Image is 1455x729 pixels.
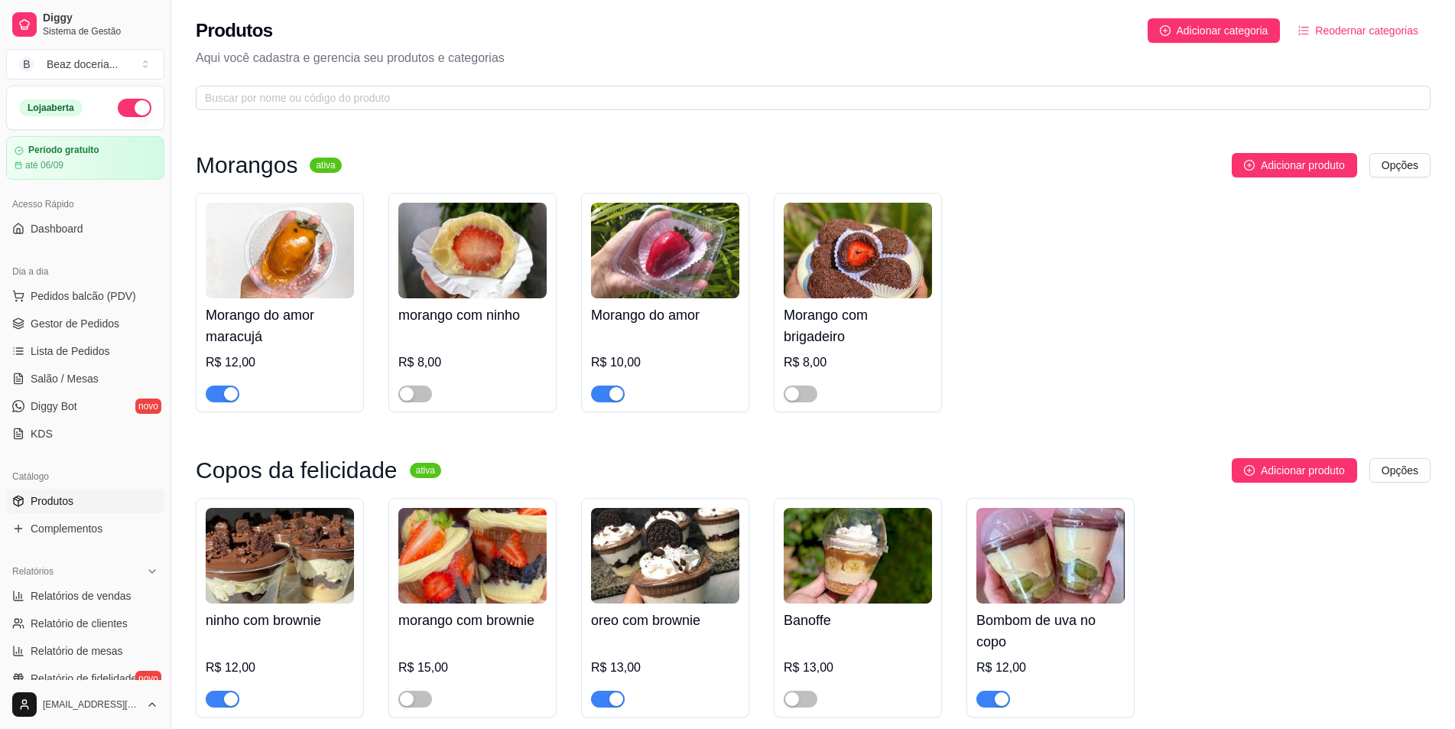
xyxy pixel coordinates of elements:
[19,57,34,72] span: B
[206,659,354,677] div: R$ 12,00
[25,159,63,171] article: até 06/09
[6,136,164,180] a: Período gratuitoaté 06/09
[6,192,164,216] div: Acesso Rápido
[31,371,99,386] span: Salão / Mesas
[591,508,739,604] img: product-image
[6,6,164,43] a: DiggySistema de Gestão
[19,99,83,116] div: Loja aberta
[591,659,739,677] div: R$ 13,00
[1382,462,1418,479] span: Opções
[6,611,164,636] a: Relatório de clientes
[206,508,354,604] img: product-image
[6,49,164,80] button: Select a team
[1382,157,1418,174] span: Opções
[591,203,739,298] img: product-image
[784,203,932,298] img: product-image
[784,353,932,372] div: R$ 8,00
[591,304,739,326] h4: Morango do amor
[784,610,932,631] h4: Banoffe
[31,426,53,441] span: KDS
[1369,458,1431,483] button: Opções
[31,316,119,331] span: Gestor de Pedidos
[206,304,354,347] h4: Morango do amor maracujá
[31,493,73,509] span: Produtos
[6,686,164,723] button: [EMAIL_ADDRESS][DOMAIN_NAME]
[6,284,164,308] button: Pedidos balcão (PDV)
[31,616,128,631] span: Relatório de clientes
[28,145,99,156] article: Período gratuito
[12,565,54,578] span: Relatórios
[1369,153,1431,177] button: Opções
[206,353,354,372] div: R$ 12,00
[1160,25,1171,36] span: plus-circle
[31,671,137,686] span: Relatório de fidelidade
[1232,458,1357,483] button: Adicionar produto
[1261,462,1345,479] span: Adicionar produto
[31,643,123,659] span: Relatório de mesas
[6,366,164,391] a: Salão / Mesas
[976,508,1125,604] img: product-image
[31,288,136,304] span: Pedidos balcão (PDV)
[1261,157,1345,174] span: Adicionar produto
[976,610,1125,653] h4: Bombom de uva no copo
[1315,22,1418,39] span: Reodernar categorias
[1232,153,1357,177] button: Adicionar produto
[43,25,158,37] span: Sistema de Gestão
[784,659,932,677] div: R$ 13,00
[31,343,110,359] span: Lista de Pedidos
[118,99,151,117] button: Alterar Status
[6,666,164,691] a: Relatório de fidelidadenovo
[398,610,547,631] h4: morango com brownie
[591,353,739,372] div: R$ 10,00
[591,610,739,631] h4: oreo com brownie
[6,584,164,608] a: Relatórios de vendas
[1244,160,1255,171] span: plus-circle
[205,89,1409,106] input: Buscar por nome ou código do produto
[31,399,77,414] span: Diggy Bot
[6,216,164,241] a: Dashboard
[398,203,547,298] img: product-image
[976,659,1125,677] div: R$ 12,00
[43,698,140,711] span: [EMAIL_ADDRESS][DOMAIN_NAME]
[1244,465,1255,476] span: plus-circle
[206,610,354,631] h4: ninho com brownie
[31,221,83,236] span: Dashboard
[398,508,547,604] img: product-image
[31,588,132,604] span: Relatórios de vendas
[410,463,441,478] sup: ativa
[43,11,158,25] span: Diggy
[6,394,164,418] a: Diggy Botnovo
[6,259,164,284] div: Dia a dia
[310,158,341,173] sup: ativa
[398,659,547,677] div: R$ 15,00
[1148,18,1281,43] button: Adicionar categoria
[1286,18,1431,43] button: Reodernar categorias
[398,353,547,372] div: R$ 8,00
[196,49,1431,67] p: Aqui você cadastra e gerencia seu produtos e categorias
[6,339,164,363] a: Lista de Pedidos
[196,156,297,174] h3: Morangos
[47,57,118,72] div: Beaz doceria ...
[196,461,398,480] h3: Copos da felicidade
[31,521,102,536] span: Complementos
[6,639,164,663] a: Relatório de mesas
[6,489,164,513] a: Produtos
[6,516,164,541] a: Complementos
[1298,25,1309,36] span: ordered-list
[6,464,164,489] div: Catálogo
[6,311,164,336] a: Gestor de Pedidos
[398,304,547,326] h4: morango com ninho
[1177,22,1268,39] span: Adicionar categoria
[6,421,164,446] a: KDS
[784,304,932,347] h4: Morango com brigadeiro
[196,18,273,43] h2: Produtos
[784,508,932,604] img: product-image
[206,203,354,298] img: product-image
